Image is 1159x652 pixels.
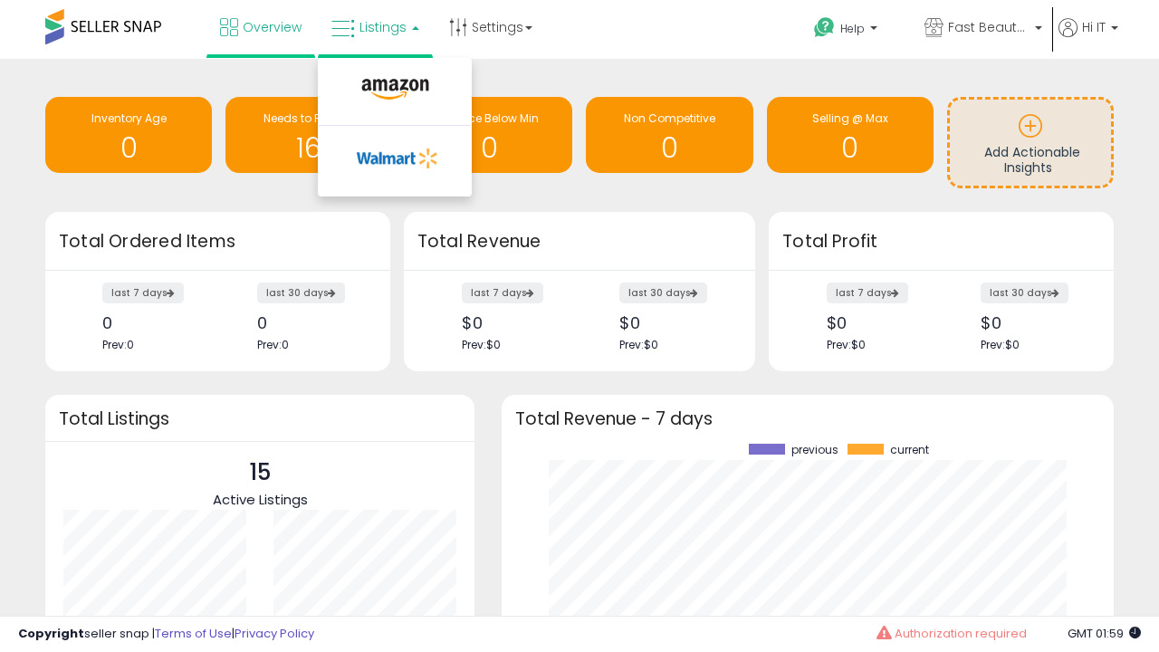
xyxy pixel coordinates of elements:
[827,313,928,332] div: $0
[415,133,563,163] h1: 0
[462,313,566,332] div: $0
[1068,625,1141,642] span: 2025-08-15 01:59 GMT
[782,229,1100,254] h3: Total Profit
[800,3,908,59] a: Help
[243,18,302,36] span: Overview
[515,412,1100,426] h3: Total Revenue - 7 days
[59,412,461,426] h3: Total Listings
[791,444,838,456] span: previous
[102,283,184,303] label: last 7 days
[981,313,1082,332] div: $0
[890,444,929,456] span: current
[155,625,232,642] a: Terms of Use
[91,110,167,126] span: Inventory Age
[827,283,908,303] label: last 7 days
[257,337,289,352] span: Prev: 0
[359,18,407,36] span: Listings
[263,110,355,126] span: Needs to Reprice
[950,100,1111,186] a: Add Actionable Insights
[619,283,707,303] label: last 30 days
[619,337,658,352] span: Prev: $0
[595,133,743,163] h1: 0
[624,110,715,126] span: Non Competitive
[406,97,572,173] a: BB Price Below Min 0
[827,337,866,352] span: Prev: $0
[102,337,134,352] span: Prev: 0
[213,490,308,509] span: Active Listings
[767,97,934,173] a: Selling @ Max 0
[840,21,865,36] span: Help
[45,97,212,173] a: Inventory Age 0
[257,313,359,332] div: 0
[1058,18,1118,59] a: Hi IT
[812,110,888,126] span: Selling @ Max
[1082,18,1106,36] span: Hi IT
[439,110,539,126] span: BB Price Below Min
[102,313,204,332] div: 0
[257,283,345,303] label: last 30 days
[776,133,924,163] h1: 0
[417,229,742,254] h3: Total Revenue
[981,283,1068,303] label: last 30 days
[462,337,501,352] span: Prev: $0
[54,133,203,163] h1: 0
[813,16,836,39] i: Get Help
[619,313,723,332] div: $0
[586,97,752,173] a: Non Competitive 0
[984,143,1080,177] span: Add Actionable Insights
[18,625,84,642] strong: Copyright
[59,229,377,254] h3: Total Ordered Items
[18,626,314,643] div: seller snap | |
[981,337,1020,352] span: Prev: $0
[213,455,308,490] p: 15
[235,133,383,163] h1: 16
[462,283,543,303] label: last 7 days
[235,625,314,642] a: Privacy Policy
[225,97,392,173] a: Needs to Reprice 16
[948,18,1030,36] span: Fast Beauty ([GEOGRAPHIC_DATA])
